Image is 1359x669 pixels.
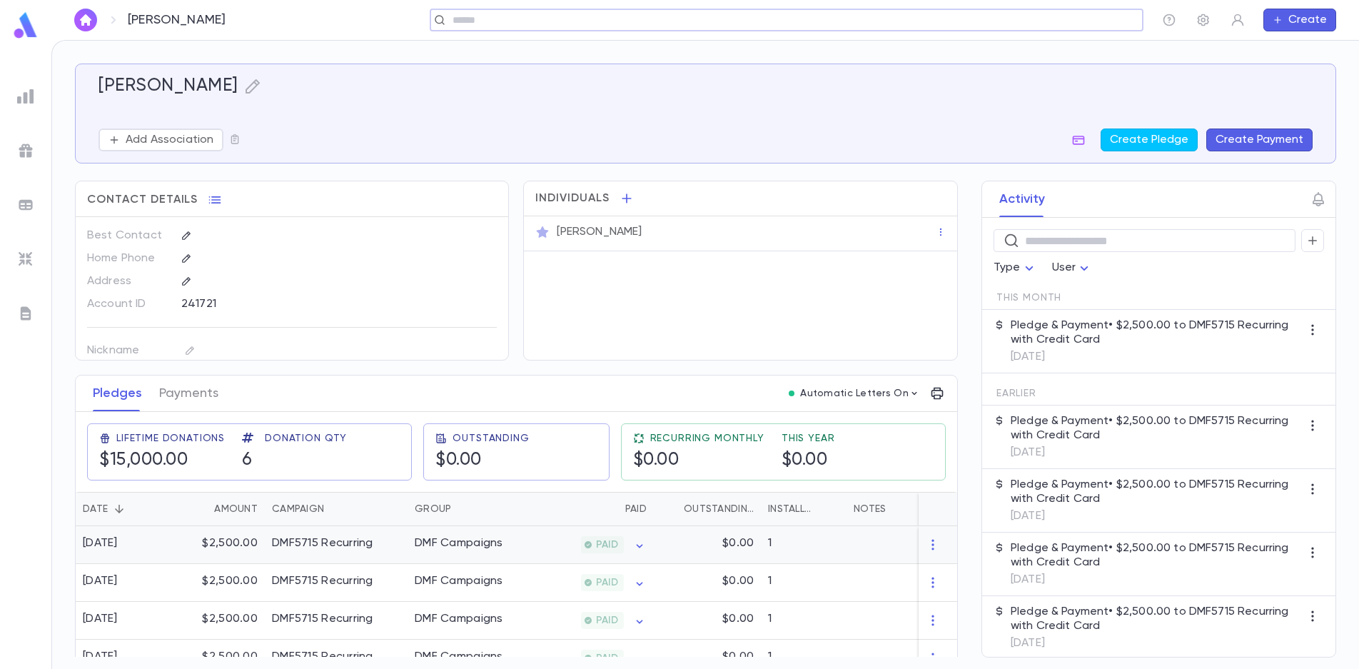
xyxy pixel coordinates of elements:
[17,88,34,105] img: reports_grey.c525e4749d1bce6a11f5fe2a8de1b229.svg
[722,650,754,664] p: $0.00
[272,650,373,664] div: DMF5715 Recurring
[415,650,503,664] div: DMF Campaigns
[817,498,839,520] button: Sort
[17,142,34,159] img: campaigns_grey.99e729a5f7ee94e3726e6486bddda8f1.svg
[128,12,226,28] p: [PERSON_NAME]
[435,450,482,471] h5: $0.00
[98,76,238,97] h5: [PERSON_NAME]
[590,653,624,664] span: PAID
[994,262,1021,273] span: Type
[83,492,108,526] div: Date
[782,450,828,471] h5: $0.00
[415,536,503,550] div: DMF Campaigns
[87,293,169,316] p: Account ID
[1011,350,1301,364] p: [DATE]
[93,376,142,411] button: Pledges
[684,492,754,526] div: Outstanding
[126,133,213,147] p: Add Association
[1011,478,1301,506] p: Pledge & Payment • $2,500.00 to DMF5715 Recurring with Credit Card
[83,612,118,626] div: [DATE]
[1011,541,1301,570] p: Pledge & Payment • $2,500.00 to DMF5715 Recurring with Credit Card
[999,181,1045,217] button: Activity
[761,492,847,526] div: Installments
[661,498,684,520] button: Sort
[172,564,265,602] div: $2,500.00
[272,492,324,526] div: Campaign
[1011,446,1301,460] p: [DATE]
[83,650,118,664] div: [DATE]
[415,492,451,526] div: Group
[451,498,474,520] button: Sort
[265,492,408,526] div: Campaign
[782,433,835,444] span: This Year
[761,564,847,602] div: 1
[994,254,1038,282] div: Type
[181,293,428,314] div: 241721
[87,339,169,362] p: Nickname
[191,498,214,520] button: Sort
[1011,605,1301,633] p: Pledge & Payment • $2,500.00 to DMF5715 Recurring with Credit Card
[242,450,253,471] h5: 6
[590,577,624,588] span: PAID
[722,536,754,550] p: $0.00
[77,14,94,26] img: home_white.a664292cf8c1dea59945f0da9f25487c.svg
[996,388,1036,399] span: Earlier
[1011,573,1301,587] p: [DATE]
[602,498,625,520] button: Sort
[265,433,347,444] span: Donation Qty
[761,526,847,564] div: 1
[633,450,679,471] h5: $0.00
[515,492,654,526] div: Paid
[98,129,223,151] button: Add Association
[83,574,118,588] div: [DATE]
[1263,9,1336,31] button: Create
[783,383,926,403] button: Automatic Letters On
[654,492,761,526] div: Outstanding
[87,193,198,207] span: Contact Details
[590,615,624,626] span: PAID
[1011,318,1301,347] p: Pledge & Payment • $2,500.00 to DMF5715 Recurring with Credit Card
[108,498,131,520] button: Sort
[116,433,225,444] span: Lifetime Donations
[557,225,642,239] p: [PERSON_NAME]
[590,539,624,550] span: PAID
[272,574,373,588] div: DMF5715 Recurring
[453,433,529,444] span: Outstanding
[1052,262,1076,273] span: User
[722,574,754,588] p: $0.00
[996,292,1061,303] span: This Month
[87,224,169,247] p: Best Contact
[854,492,886,526] div: Notes
[87,270,169,293] p: Address
[87,247,169,270] p: Home Phone
[535,191,610,206] span: Individuals
[172,526,265,564] div: $2,500.00
[17,196,34,213] img: batches_grey.339ca447c9d9533ef1741baa751efc33.svg
[214,492,258,526] div: Amount
[1011,414,1301,443] p: Pledge & Payment • $2,500.00 to DMF5715 Recurring with Credit Card
[1011,636,1301,650] p: [DATE]
[761,602,847,640] div: 1
[800,388,909,399] p: Automatic Letters On
[768,492,817,526] div: Installments
[76,492,172,526] div: Date
[17,305,34,322] img: letters_grey.7941b92b52307dd3b8a917253454ce1c.svg
[172,492,265,526] div: Amount
[1101,129,1198,151] button: Create Pledge
[159,376,218,411] button: Payments
[408,492,515,526] div: Group
[1206,129,1313,151] button: Create Payment
[1011,509,1301,523] p: [DATE]
[722,612,754,626] p: $0.00
[83,536,118,550] div: [DATE]
[272,536,373,550] div: DMF5715 Recurring
[324,498,347,520] button: Sort
[650,433,764,444] span: Recurring Monthly
[11,11,40,39] img: logo
[272,612,373,626] div: DMF5715 Recurring
[847,492,1025,526] div: Notes
[172,602,265,640] div: $2,500.00
[17,251,34,268] img: imports_grey.530a8a0e642e233f2baf0ef88e8c9fcb.svg
[415,612,503,626] div: DMF Campaigns
[625,492,647,526] div: Paid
